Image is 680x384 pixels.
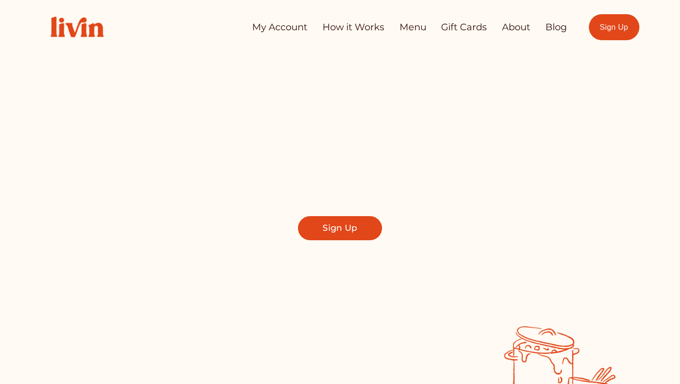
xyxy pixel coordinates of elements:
[252,18,307,36] a: My Account
[186,157,494,197] span: Find a local chef who prepares customized, healthy meals in your kitchen
[441,18,487,36] a: Gift Cards
[545,18,567,36] a: Blog
[298,216,382,240] a: Sign Up
[144,96,536,141] span: Take Back Your Evenings
[589,14,639,40] a: Sign Up
[399,18,426,36] a: Menu
[323,18,384,36] a: How it Works
[502,18,530,36] a: About
[41,7,113,47] img: Livin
